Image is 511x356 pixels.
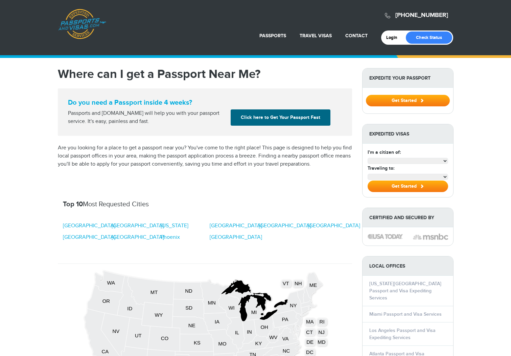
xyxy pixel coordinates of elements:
text: DC [306,349,313,355]
strong: Do you need a Passport inside 4 weeks? [68,99,342,107]
text: CO [161,335,168,341]
img: image description [413,233,448,241]
text: VT [282,280,289,286]
label: I'm a citizen of: [368,149,401,156]
a: [GEOGRAPHIC_DATA] [63,233,115,242]
text: ME [309,282,317,288]
p: Are you looking for a place to get a passport near you? You've come to the right place! This page... [58,144,352,168]
text: WI [228,305,234,310]
text: IA [214,319,219,324]
a: [GEOGRAPHIC_DATA] [112,222,164,230]
a: Login [386,35,402,40]
text: WA [107,280,115,286]
a: Get Started [366,98,450,103]
text: IL [235,330,239,335]
a: [US_STATE] [161,222,188,230]
img: image description [368,234,403,239]
h2: Most Requested Cities [63,200,347,208]
a: Miami Passport and Visa Services [369,311,442,317]
text: CA [101,349,109,354]
text: KS [193,340,200,345]
text: SD [185,305,192,310]
text: MD [318,339,325,345]
a: [GEOGRAPHIC_DATA] [259,222,311,230]
text: MA [306,319,313,324]
a: [GEOGRAPHIC_DATA] [63,222,115,230]
text: NE [188,322,195,328]
a: Los Angeles Passport and Visa Expediting Services [369,328,436,340]
text: WY [155,312,163,318]
text: NV [112,328,119,334]
text: NC [282,348,290,354]
strong: LOCAL OFFICES [363,256,453,276]
text: ID [127,306,132,311]
a: Passports & [DOMAIN_NAME] [58,9,106,39]
text: OR [102,298,110,304]
strong: Expedite Your Passport [363,68,453,88]
a: [GEOGRAPHIC_DATA] [210,233,262,242]
text: MN [208,299,215,305]
text: PA [282,316,288,322]
button: Get Started [368,181,448,192]
a: Contact [345,33,368,39]
text: VA [282,336,288,341]
a: Check Status [406,32,452,44]
text: NJ [318,329,324,335]
a: [GEOGRAPHIC_DATA] [308,222,360,230]
label: Traveling to: [368,165,394,172]
strong: Expedited Visas [363,124,453,144]
text: MO [218,341,226,347]
button: Get Started [366,95,450,106]
a: Passports [259,33,286,39]
h1: Where can I get a Passport Near Me? [58,68,352,80]
text: MI [251,309,257,315]
strong: Certified and Secured by [363,208,453,227]
a: [GEOGRAPHIC_DATA] [210,222,262,230]
text: UT [135,333,141,338]
a: [PHONE_NUMBER] [395,12,448,19]
text: MT [150,289,158,295]
strong: Top 10 [63,200,83,208]
text: RI [319,319,324,324]
text: NH [294,280,302,286]
text: ND [185,288,192,294]
a: [GEOGRAPHIC_DATA] [112,233,164,242]
text: OH [260,324,268,330]
a: Phoenix [161,233,180,242]
text: IN [247,329,252,335]
text: KY [255,340,262,346]
text: NY [290,302,297,308]
a: Click here to Get Your Passport Fast [231,109,330,126]
div: Passports and [DOMAIN_NAME] will help you with your passport service. It's easy, painless and fast. [65,109,228,126]
a: [US_STATE][GEOGRAPHIC_DATA] Passport and Visa Expediting Services [369,281,441,301]
text: DE [306,339,313,345]
text: WV [269,334,277,340]
text: CT [306,329,313,335]
a: Travel Visas [300,33,332,39]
